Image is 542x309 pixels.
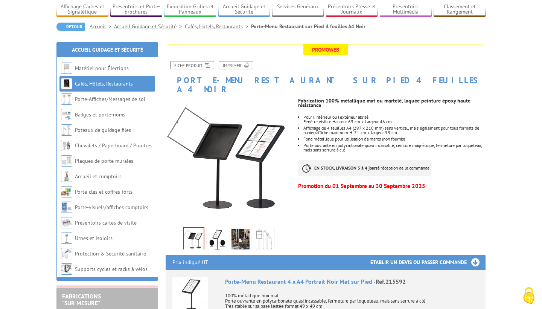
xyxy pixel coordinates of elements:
p: Promotion du 01 Septembre au 30 Septembre 2025 [298,184,486,188]
p: Prix indiqué HT [172,255,208,270]
img: Supports cycles et racks à vélos [61,263,72,275]
li: Porte ouvrante en polycarbonate quasi incassable, ceinture magnétique, fermeture par loqueteau, m... [303,143,486,152]
a: Urnes et isoloirs [75,235,113,242]
strong: EN STOCK, LIVRAISON 3 à 4 jours [314,165,378,171]
img: Porte-visuels/affiches comptoirs [61,202,72,213]
a: Affichage Cadres et Signalétique [56,3,108,16]
a: Exposition Grilles et Panneaux [164,3,216,16]
a: Présentoirs Presse et Journaux [326,3,378,16]
img: 215592_restaurant_porte_menu_4xa4_mat.jpg [166,98,292,225]
img: Urnes et isoloirs [61,233,72,244]
button: Cookies (fenêtre modale) [516,283,542,309]
a: Présentoirs et Porte-brochures [110,3,162,16]
a: Poteaux de guidage files [75,127,131,133]
a: Services Généraux [272,3,324,16]
img: Porte-Affiches/Messages de sol [61,93,72,105]
a: Cafés, Hôtels, Restaurants [185,23,251,30]
a: Fiche produit [170,61,214,69]
img: Matériel pour Élections [61,63,72,74]
img: Cafés, Hôtels, Restaurants [61,78,72,89]
a: Chevalets / Paperboard / Pupitres [75,142,152,149]
img: Présentoirs cartes de visite [61,217,72,228]
a: Imprimer [219,61,253,69]
p: à réception de la commande [298,160,431,176]
a: Badges et porte-noms [75,111,125,118]
a: Présentoirs Multimédia [380,3,432,16]
p: Fenêtre visible Hauteur 63 cm x Largeur 46 cm [303,119,486,124]
li: Fond métallique pour utilisation d’aimants (non fournis) [303,137,486,141]
li: Affichage de 4 feuilles A4 (297 x 210 mm) sens vertical, mais également pour tous formats de papi... [303,126,486,135]
img: Plaques de porte murales [61,155,72,167]
li: Porte-Menu Restaurant sur Pied 4 feuilles A4 Noir [251,23,365,30]
img: Porte-clés et coffres-forts [61,186,72,197]
img: 21559_2215593_restaurant_porte_menu_4xa4.jpg [208,229,226,252]
img: Chevalets / Paperboard / Pupitres [61,140,72,151]
a: FABRICATIONS"Sur Mesure" [62,292,101,307]
a: Accueil Guidage et Sécurité [114,23,185,30]
p: Pour l’intérieur ou l’extérieur abrité [303,115,486,119]
a: Plaques de porte murales [75,158,133,164]
span: Promoweb [303,44,348,55]
a: Supports cycles et racks à vélos [75,266,148,272]
strong: Fabrication 100% métallique mat ou martelé, laquée peinture époxy haute résistance [298,97,470,109]
a: Classement et Rangement [434,3,486,16]
a: Cafés, Hôtels, Restaurants [75,80,133,87]
a: Accueil et comptoirs [75,173,122,180]
a: Retour [56,23,85,31]
img: Accueil et comptoirs [61,171,72,182]
a: Accueil [90,23,114,30]
a: Porte-Affiches/Messages de sol [75,96,145,102]
img: Poteaux de guidage files [61,124,72,136]
img: Cookies (fenêtre modale) [519,286,538,305]
a: Accueil Guidage et Sécurité [72,46,143,53]
a: Protection & Sécurité sanitaire [75,250,146,257]
a: Porte-visuels/affiches comptoirs [75,204,148,211]
img: 215592_restaurant_porte_menu_4xa4_mat.jpg [184,228,204,251]
img: Badges et porte-noms [61,109,72,120]
a: Porte-clés et coffres-forts [75,188,132,195]
a: Accueil Guidage et Sécurité [218,3,270,16]
img: 215592_restaurant_porte_menu_4xa4_terrasse.jpg [231,229,250,252]
img: porte_menu_sur_pied_a4_4_feuilles_noir_215593.jpg [255,229,273,252]
span: Réf.215592 [376,278,406,285]
h3: Etablir un devis ou passer commande [370,255,486,270]
a: Matériel pour Élections [75,65,129,72]
a: Présentoirs cartes de visite [75,219,137,226]
img: Protection & Sécurité sanitaire [61,248,72,259]
div: Porte-Menu Restaurant 4 x A4 Portrait Noir Mat sur Pied - [225,277,479,286]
